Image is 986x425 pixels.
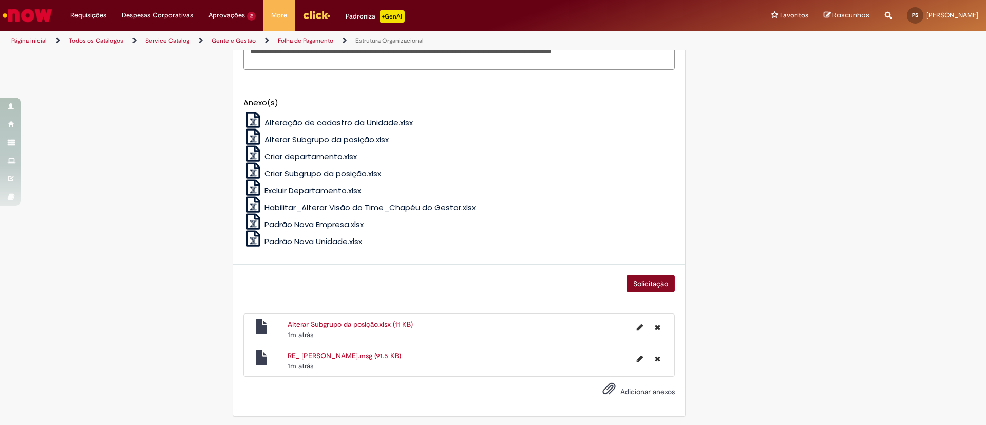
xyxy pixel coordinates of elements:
a: Habilitar_Alterar Visão do Time_Chapéu do Gestor.xlsx [243,202,476,213]
span: Excluir Departamento.xlsx [264,185,361,196]
a: Padrão Nova Unidade.xlsx [243,236,363,247]
span: Padrão Nova Empresa.xlsx [264,219,364,230]
span: 1m atrás [288,361,313,371]
span: Requisições [70,10,106,21]
span: [PERSON_NAME] [926,11,978,20]
button: Editar nome de arquivo RE_ Ajuste SubGrupo.msg [631,350,649,367]
span: Adicionar anexos [620,387,675,397]
a: Rascunhos [824,11,869,21]
span: Aprovações [208,10,245,21]
a: Alterar Subgrupo da posição.xlsx (11 KB) [288,320,413,329]
button: Adicionar anexos [600,379,618,403]
a: Alterar Subgrupo da posição.xlsx [243,134,389,145]
button: Editar nome de arquivo Alterar Subgrupo da posição.xlsx [631,319,649,336]
span: Criar Subgrupo da posição.xlsx [264,168,381,179]
span: Alteração de cadastro da Unidade.xlsx [264,117,413,128]
img: click_logo_yellow_360x200.png [302,7,330,23]
span: Criar departamento.xlsx [264,151,357,162]
a: Alteração de cadastro da Unidade.xlsx [243,117,413,128]
textarea: Descrição [243,42,675,70]
a: Criar departamento.xlsx [243,151,357,162]
span: Favoritos [780,10,808,21]
h5: Anexo(s) [243,99,675,107]
span: 2 [247,12,256,21]
a: Service Catalog [145,36,189,45]
span: Rascunhos [832,10,869,20]
span: PS [912,12,918,19]
time: 28/08/2025 15:05:46 [288,361,313,371]
a: Excluir Departamento.xlsx [243,185,362,196]
a: Todos os Catálogos [69,36,123,45]
span: Padrão Nova Unidade.xlsx [264,236,362,247]
span: More [271,10,287,21]
img: ServiceNow [1,5,54,26]
a: RE_ [PERSON_NAME].msg (91.5 KB) [288,351,401,360]
span: Alterar Subgrupo da posição.xlsx [264,134,389,145]
button: Excluir Alterar Subgrupo da posição.xlsx [649,319,667,336]
a: Gente e Gestão [212,36,256,45]
a: Padrão Nova Empresa.xlsx [243,219,364,230]
p: +GenAi [380,10,405,23]
a: Estrutura Organizacional [355,36,424,45]
button: Solicitação [627,275,675,292]
a: Criar Subgrupo da posição.xlsx [243,168,382,179]
span: Despesas Corporativas [122,10,193,21]
a: Página inicial [11,36,47,45]
span: 1m atrás [288,330,313,339]
span: Habilitar_Alterar Visão do Time_Chapéu do Gestor.xlsx [264,202,476,213]
a: Folha de Pagamento [278,36,333,45]
div: Padroniza [346,10,405,23]
ul: Trilhas de página [8,31,650,50]
time: 28/08/2025 15:05:53 [288,330,313,339]
button: Excluir RE_ Ajuste SubGrupo.msg [649,350,667,367]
